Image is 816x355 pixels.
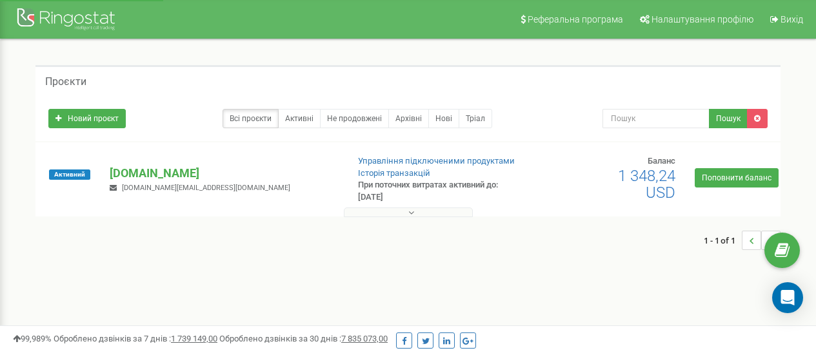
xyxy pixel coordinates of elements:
[772,282,803,313] div: Open Intercom Messenger
[709,109,748,128] button: Пошук
[358,179,523,203] p: При поточних витратах активний до: [DATE]
[695,168,779,187] a: Поповнити баланс
[358,156,515,166] a: Управління підключеними продуктами
[388,109,429,128] a: Архівні
[13,334,52,343] span: 99,989%
[122,184,290,192] span: [DOMAIN_NAME][EMAIL_ADDRESS][DOMAIN_NAME]
[652,14,753,24] span: Налаштування профілю
[320,109,389,128] a: Не продовжені
[428,109,459,128] a: Нові
[602,109,710,128] input: Пошук
[171,334,217,343] u: 1 739 149,00
[110,165,337,182] p: [DOMAIN_NAME]
[704,218,781,263] nav: ...
[459,109,492,128] a: Тріал
[648,156,675,166] span: Баланс
[219,334,388,343] span: Оброблено дзвінків за 30 днів :
[45,76,86,88] h5: Проєкти
[48,109,126,128] a: Новий проєкт
[358,168,430,178] a: Історія транзакцій
[528,14,623,24] span: Реферальна програма
[54,334,217,343] span: Оброблено дзвінків за 7 днів :
[618,167,675,202] span: 1 348,24 USD
[49,169,90,180] span: Активний
[341,334,388,343] u: 7 835 073,00
[704,231,742,250] span: 1 - 1 of 1
[223,109,279,128] a: Всі проєкти
[781,14,803,24] span: Вихід
[278,109,321,128] a: Активні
